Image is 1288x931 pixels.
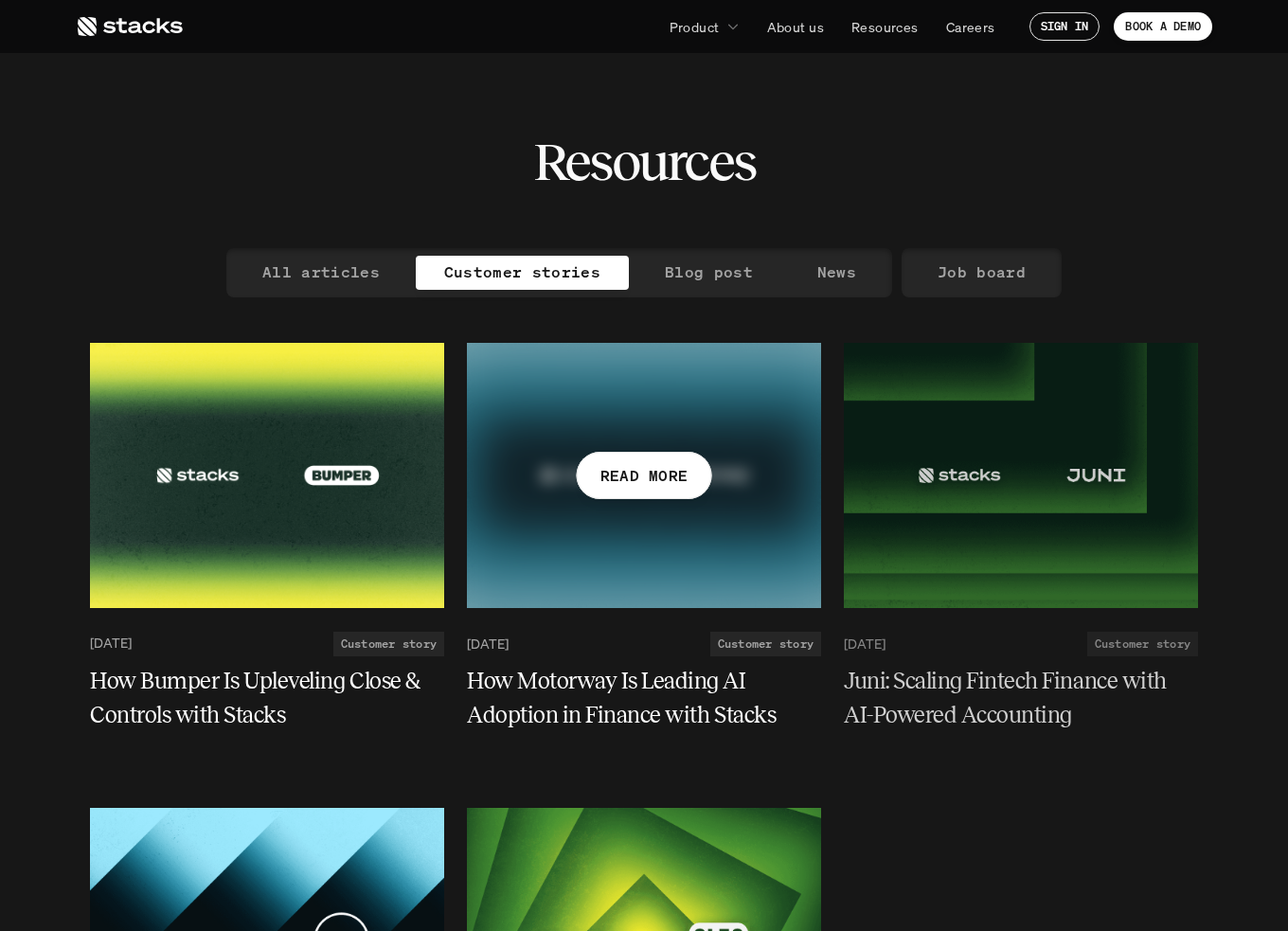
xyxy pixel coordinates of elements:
a: Customer stories [416,256,629,290]
a: BOOK A DEMO [1114,12,1212,41]
p: READ MORE [600,461,689,489]
p: Resources [851,17,919,37]
p: Job board [938,259,1026,286]
a: Resources [840,9,930,44]
a: How Bumper Is Upleveling Close & Controls with Stacks [90,664,444,732]
p: [DATE] [844,636,885,652]
a: How Motorway Is Leading AI Adoption in Finance with Stacks [467,664,821,732]
p: Product [670,17,720,37]
a: SIGN IN [1029,12,1100,41]
p: [DATE] [467,636,509,652]
a: Juni: Scaling Fintech Finance with AI-Powered Accounting [844,664,1198,732]
p: SIGN IN [1041,20,1089,33]
p: All articles [262,259,380,286]
a: [DATE]Customer story [467,632,821,656]
p: Careers [946,17,995,37]
p: BOOK A DEMO [1125,20,1201,33]
a: [DATE]Customer story [844,632,1198,656]
p: News [817,259,856,286]
p: Customer stories [444,259,600,286]
img: Teal Flower [844,343,1198,608]
h2: Customer story [341,637,437,651]
p: About us [767,17,824,37]
a: Privacy Policy [284,85,366,100]
p: Blog post [665,259,753,286]
h2: Customer story [718,637,814,651]
a: [DATE]Customer story [90,632,444,656]
h5: Juni: Scaling Fintech Finance with AI-Powered Accounting [844,664,1175,732]
h5: How Motorway Is Leading AI Adoption in Finance with Stacks [467,664,798,732]
h2: Customer story [1095,637,1190,651]
p: [DATE] [90,636,132,652]
a: News [789,256,885,290]
a: Blog post [636,256,781,290]
a: Careers [935,9,1007,44]
a: Job board [909,256,1054,290]
a: READ MORE [467,343,821,608]
h5: How Bumper Is Upleveling Close & Controls with Stacks [90,664,421,732]
a: About us [756,9,835,44]
a: All articles [234,256,408,290]
h2: Resources [533,133,756,191]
